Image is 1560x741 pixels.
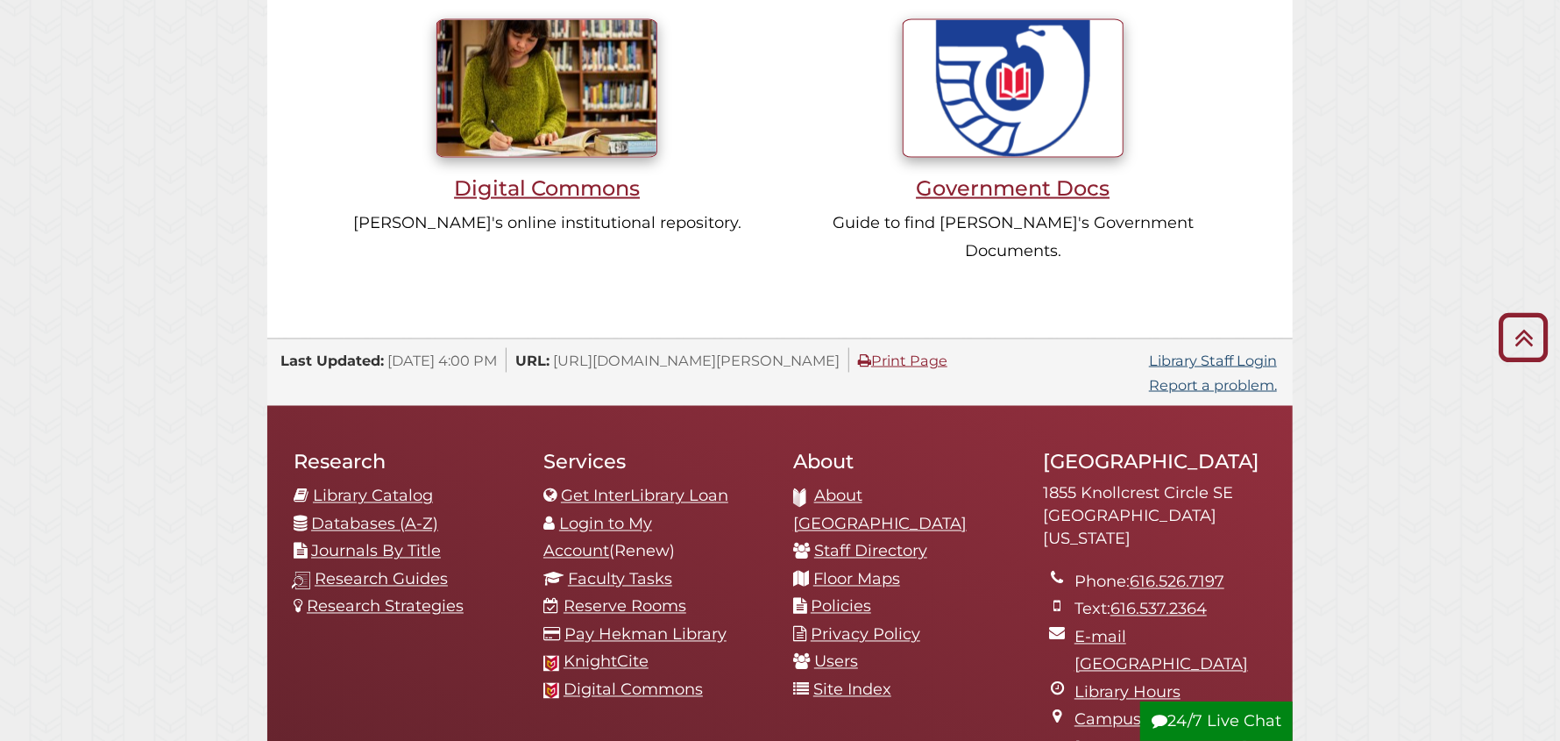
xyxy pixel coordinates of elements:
span: [DATE] 4:00 PM [387,352,497,369]
img: Student writing inside library [436,19,657,158]
a: Print Page [858,352,947,369]
a: Library Hours [1074,683,1181,702]
a: KnightCite [564,652,649,672]
h2: About [793,450,1017,474]
h2: Research [294,450,517,474]
li: (Renew) [543,511,767,566]
h3: Digital Commons [345,175,748,201]
a: Pay Hekman Library [564,625,727,645]
h3: Government Docs [812,175,1215,201]
address: 1855 Knollcrest Circle SE [GEOGRAPHIC_DATA][US_STATE] [1043,483,1266,551]
a: Report a problem. [1149,376,1277,394]
li: Text: [1074,596,1266,624]
a: Library Staff Login [1149,352,1277,369]
a: 616.537.2364 [1110,600,1207,619]
span: URL: [515,352,550,369]
a: Users [814,652,858,672]
a: Site Index [813,680,891,700]
a: Back to Top [1493,323,1556,352]
a: Digital Commons [345,78,748,201]
span: Last Updated: [280,352,384,369]
a: Staff Directory [814,542,927,561]
img: Calvin favicon logo [543,683,559,699]
a: Login to My Account [543,515,652,562]
a: Digital Commons [564,680,703,700]
a: Reserve Rooms [564,597,686,616]
i: Print Page [858,353,871,367]
a: Library Catalog [313,487,433,506]
a: 616.526.7197 [1130,573,1224,592]
a: Research Strategies [307,597,464,616]
a: Policies [811,597,871,616]
img: research-guides-icon-white_37x37.png [292,572,310,590]
a: Faculty Tasks [568,570,672,589]
img: U.S. Government Documents seal [903,19,1124,158]
a: Government Docs [812,78,1215,201]
span: [URL][DOMAIN_NAME][PERSON_NAME] [553,352,840,369]
p: Guide to find [PERSON_NAME]'s Government Documents. [812,210,1215,265]
a: Databases (A-Z) [311,515,438,534]
img: Calvin favicon logo [543,656,559,672]
a: About [GEOGRAPHIC_DATA] [793,487,967,534]
a: E-mail [GEOGRAPHIC_DATA] [1074,628,1248,675]
a: Research Guides [315,570,448,589]
h2: [GEOGRAPHIC_DATA] [1043,450,1266,474]
a: Floor Maps [813,570,900,589]
li: Phone: [1074,569,1266,597]
p: [PERSON_NAME]'s online institutional repository. [345,210,748,238]
a: Privacy Policy [811,625,920,645]
a: Get InterLibrary Loan [561,487,728,506]
h2: Services [543,450,767,474]
a: Journals By Title [311,542,441,561]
